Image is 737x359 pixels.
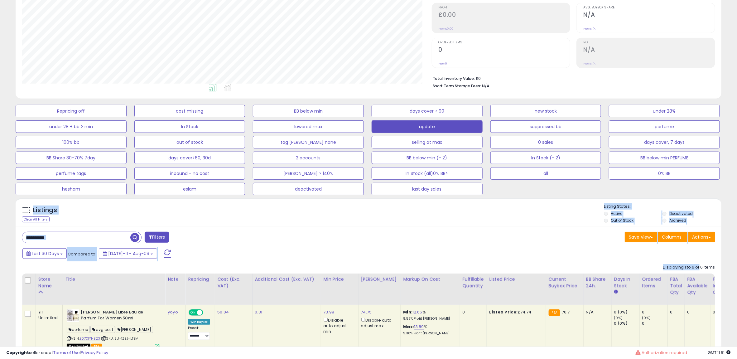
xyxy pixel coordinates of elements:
b: Short Term Storage Fees: [433,83,481,89]
button: perfume [609,120,720,133]
button: 100% bb [16,136,127,148]
span: 70.7 [562,309,570,315]
div: Disable auto adjust min [324,317,354,334]
span: [PERSON_NAME] [116,326,153,333]
button: eslam [134,183,245,195]
a: yoyo [168,309,178,315]
div: FBA Available Qty [687,276,708,296]
span: OFF [202,310,212,315]
small: Prev: N/A [583,27,595,31]
b: Listed Price: [489,309,518,315]
button: In Stock [134,120,245,133]
div: Clear All Filters [22,216,50,222]
small: Days In Stock. [614,289,618,295]
div: Displaying 1 to 6 of 6 items [663,264,715,270]
button: Filters [145,232,169,243]
div: Markup on Cost [403,276,457,283]
div: % [403,309,455,321]
button: days cover > 90 [372,105,483,117]
button: cost missing [134,105,245,117]
button: BB Share 30-70% 7day [16,152,127,164]
h2: 0 [439,46,570,55]
button: [DATE]-11 - Aug-09 [99,248,157,259]
button: 0 sales [490,136,601,148]
div: 0 [670,309,680,315]
b: Total Inventory Value: [433,76,475,81]
div: Listed Price [489,276,543,283]
div: FBA Total Qty [670,276,682,296]
button: BB below min PERFUME [609,152,720,164]
button: under 28 + bb > min [16,120,127,133]
span: Profit [439,6,570,9]
button: BB below min [253,105,364,117]
div: BB Share 24h. [586,276,609,289]
a: 13.89 [414,324,424,330]
div: Cost (Exc. VAT) [218,276,250,289]
div: Days In Stock [614,276,637,289]
h2: N/A [583,46,715,55]
li: £0 [433,74,711,82]
a: B07X1YHB23 [79,336,100,341]
button: new stock [490,105,601,117]
b: [PERSON_NAME] Libre Eau de Parfum For Women 50ml [81,309,157,323]
div: 0 [687,309,706,315]
div: £74.74 [489,309,541,315]
button: Columns [658,232,687,242]
button: Actions [688,232,715,242]
div: Title [65,276,162,283]
h2: £0.00 [439,11,570,20]
button: hesham [16,183,127,195]
h2: N/A [583,11,715,20]
div: Win BuyBox [188,319,210,325]
button: Save View [625,232,657,242]
button: update [372,120,483,133]
div: 0 [642,309,667,315]
button: tag [PERSON_NAME] none [253,136,364,148]
div: Min Price [324,276,356,283]
button: In Stock (- 2) [490,152,601,164]
span: 2025-09-9 11:51 GMT [708,350,731,356]
div: [PERSON_NAME] [361,276,398,283]
div: Repricing [188,276,212,283]
img: 41jPg+fNtEL._SL40_.jpg [67,309,79,322]
label: Archived [669,218,686,223]
div: 0 (0%) [614,309,639,315]
span: ROI [583,41,715,44]
div: Store Name [38,276,60,289]
span: All listings that are unavailable for purchase on Amazon for any reason other than out-of-stock [67,344,90,349]
button: last day sales [372,183,483,195]
label: Out of Stock [611,218,634,223]
button: perfume tags [16,167,127,180]
button: BB below min (- 2) [372,152,483,164]
label: Active [611,211,623,216]
span: Last 30 Days [32,250,59,257]
small: Prev: 0 [439,62,447,65]
button: all [490,167,601,180]
p: 8.56% Profit [PERSON_NAME] [403,317,455,321]
div: Ordered Items [642,276,665,289]
div: Fulfillable Quantity [463,276,484,289]
button: 2 accounts [253,152,364,164]
span: Avg. Buybox Share [583,6,715,9]
div: N/A [586,309,607,315]
small: (0%) [614,315,623,320]
button: lowered max [253,120,364,133]
a: 50.04 [218,309,229,315]
div: YH Unlimited [38,309,58,321]
div: FBA inbound Qty [713,276,732,296]
button: [PERSON_NAME] > 140% [253,167,364,180]
span: Ordered Items [439,41,570,44]
label: Deactivated [669,211,693,216]
button: deactivated [253,183,364,195]
button: inbound - no cost [134,167,245,180]
span: | SKU: SU-1ZZJ-LTBM [101,336,138,341]
strong: Copyright [6,350,29,356]
a: 74.75 [361,309,372,315]
button: 0% BB [609,167,720,180]
p: 9.30% Profit [PERSON_NAME] [403,331,455,336]
a: 73.99 [324,309,335,315]
span: ON [189,310,197,315]
span: Columns [662,234,682,240]
p: Listing States: [604,204,722,210]
span: perfume [67,326,90,333]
